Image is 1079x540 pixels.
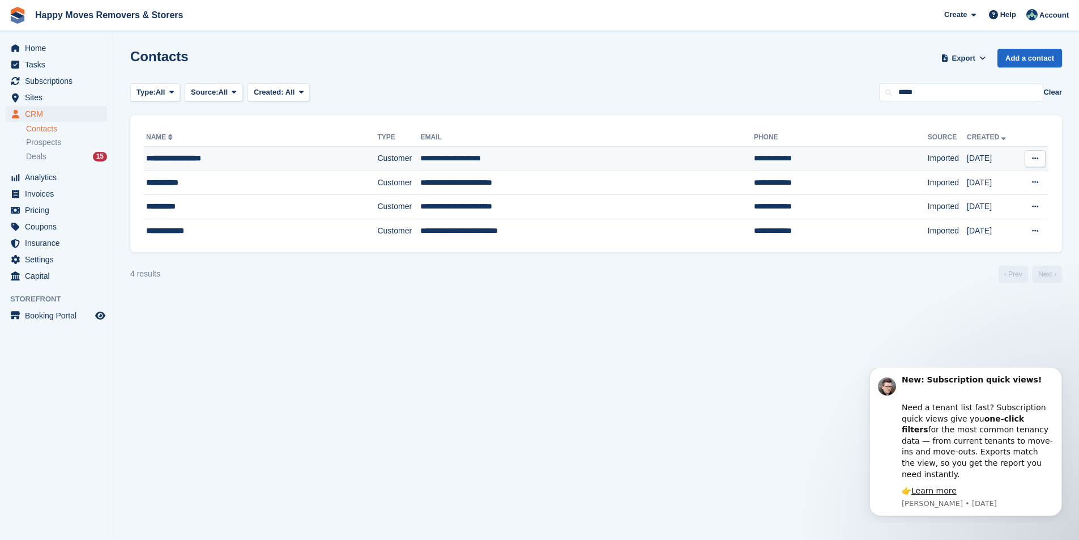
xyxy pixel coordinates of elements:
span: CRM [25,106,93,122]
span: Home [25,40,93,56]
span: All [219,87,228,98]
td: [DATE] [967,219,1019,243]
a: Created [967,133,1008,141]
div: Need a tenant list fast? Subscription quick views give you for the most common tenancy data — fro... [49,23,201,112]
img: stora-icon-8386f47178a22dfd0bd8f6a31ec36ba5ce8667c1dd55bd0f319d3a0aa187defe.svg [9,7,26,24]
div: 15 [93,152,107,161]
td: Imported [928,147,967,171]
a: menu [6,252,107,267]
span: Prospects [26,137,61,148]
a: menu [6,235,107,251]
td: Imported [928,219,967,243]
span: All [285,88,295,96]
div: 4 results [130,268,160,280]
span: Subscriptions [25,73,93,89]
span: Invoices [25,186,93,202]
a: Prospects [26,137,107,148]
a: menu [6,40,107,56]
td: Customer [377,219,420,243]
th: Source [928,129,967,147]
a: menu [6,73,107,89]
span: Settings [25,252,93,267]
a: menu [6,106,107,122]
span: Capital [25,268,93,284]
span: Coupons [25,219,93,235]
a: Deals 15 [26,151,107,163]
button: Clear [1043,87,1062,98]
span: Source: [191,87,218,98]
button: Created: All [248,83,310,102]
th: Email [420,129,754,147]
span: Created: [254,88,284,96]
img: Admin [1026,9,1038,20]
td: [DATE] [967,147,1019,171]
a: menu [6,169,107,185]
button: Type: All [130,83,180,102]
a: menu [6,202,107,218]
span: Create [944,9,967,20]
a: Add a contact [997,49,1062,67]
b: New: Subscription quick views! [49,7,189,16]
span: Export [952,53,975,64]
span: Type: [137,87,156,98]
p: Message from Steven, sent 1w ago [49,131,201,141]
a: Preview store [93,309,107,322]
div: 👉 [49,118,201,129]
span: Pricing [25,202,93,218]
span: All [156,87,165,98]
span: Analytics [25,169,93,185]
div: Message content [49,7,201,129]
td: Imported [928,171,967,195]
a: Happy Moves Removers & Storers [31,6,187,24]
span: Insurance [25,235,93,251]
a: Learn more [59,118,104,127]
a: Next [1033,266,1062,283]
a: menu [6,57,107,73]
td: Imported [928,195,967,219]
a: menu [6,186,107,202]
a: Contacts [26,124,107,134]
td: Customer [377,147,420,171]
td: Customer [377,171,420,195]
span: Sites [25,90,93,105]
th: Type [377,129,420,147]
th: Phone [754,129,928,147]
a: menu [6,308,107,324]
span: Help [1000,9,1016,20]
span: Storefront [10,294,113,305]
iframe: Intercom notifications message [852,368,1079,523]
td: Customer [377,195,420,219]
a: Name [146,133,175,141]
nav: Page [996,266,1064,283]
a: menu [6,268,107,284]
button: Source: All [185,83,243,102]
h1: Contacts [130,49,189,64]
span: Tasks [25,57,93,73]
a: Previous [999,266,1028,283]
span: Account [1039,10,1069,21]
span: Booking Portal [25,308,93,324]
td: [DATE] [967,195,1019,219]
img: Profile image for Steven [25,10,44,28]
a: menu [6,219,107,235]
span: Deals [26,151,46,162]
a: menu [6,90,107,105]
td: [DATE] [967,171,1019,195]
button: Export [939,49,988,67]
